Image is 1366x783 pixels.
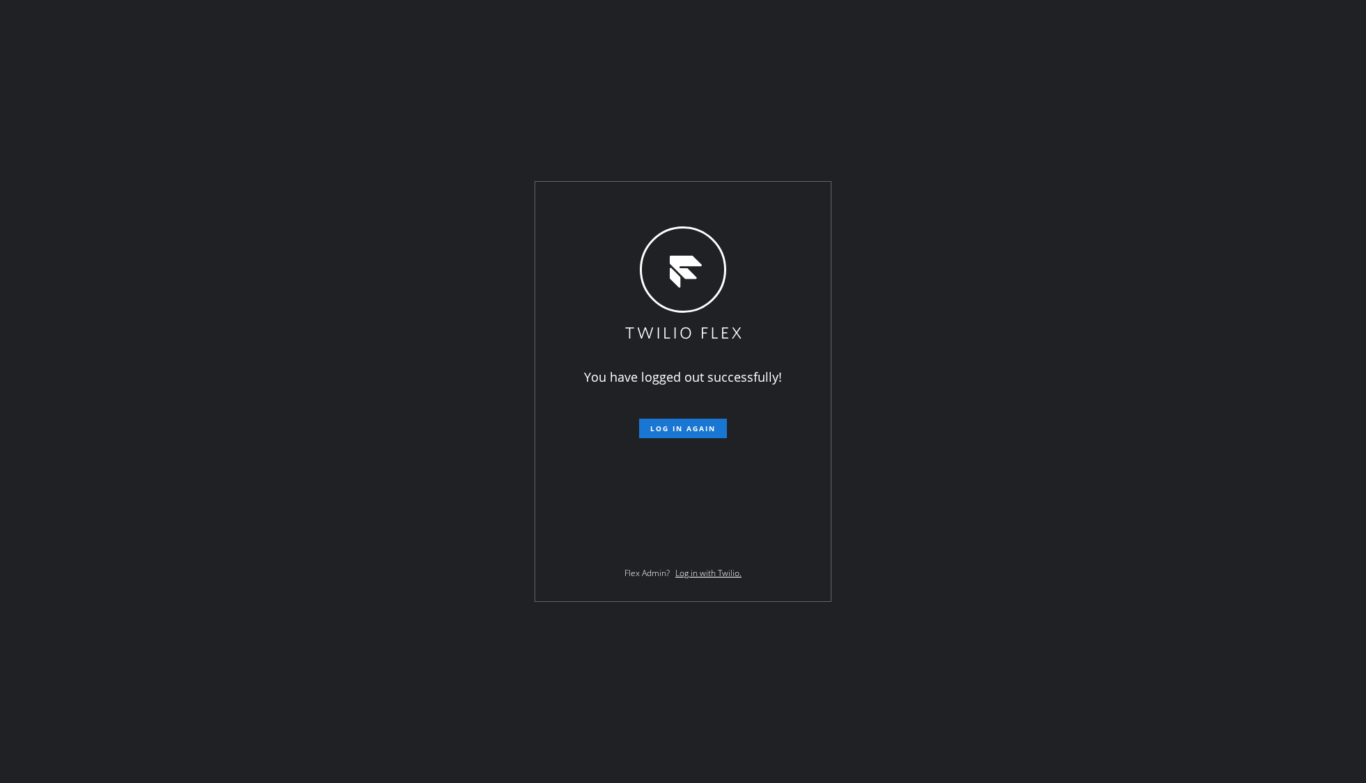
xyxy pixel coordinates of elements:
button: Log in again [639,419,727,438]
span: You have logged out successfully! [584,369,782,385]
span: Log in again [650,424,716,433]
a: Log in with Twilio. [675,567,742,579]
span: Flex Admin? [624,567,670,579]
